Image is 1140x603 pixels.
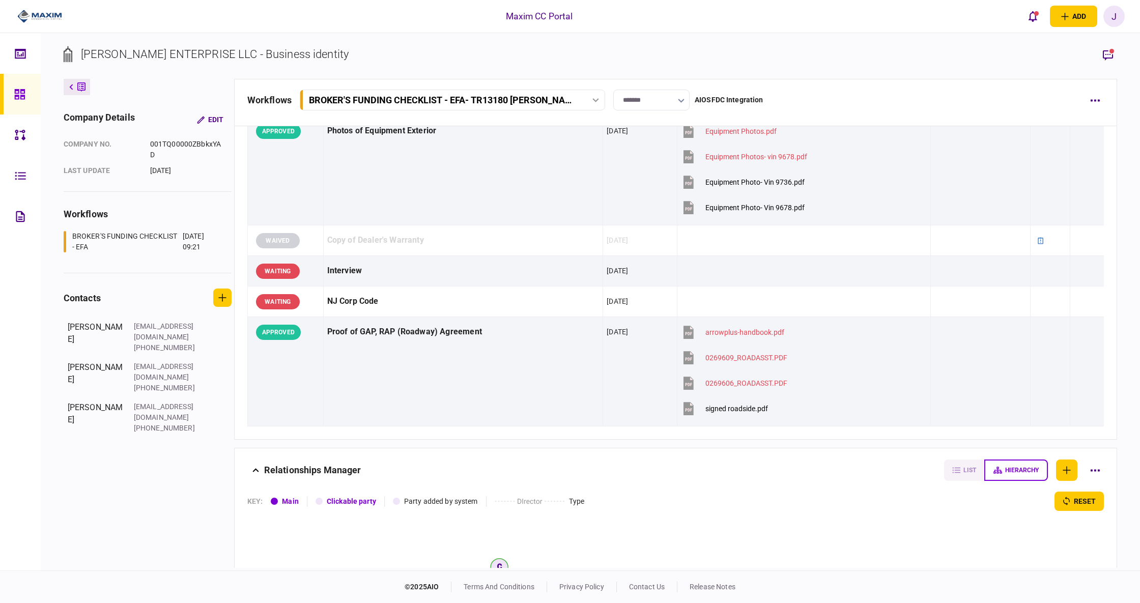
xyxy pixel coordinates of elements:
button: Equipment Photos.pdf [681,120,777,142]
div: [EMAIL_ADDRESS][DOMAIN_NAME] [134,321,200,342]
button: J [1103,6,1125,27]
div: [DATE] [150,165,224,176]
div: Equipment Photos.pdf [705,127,777,135]
button: reset [1054,492,1104,511]
div: Party added by system [404,496,478,507]
a: privacy policy [559,583,604,591]
button: Edit [189,110,232,129]
div: WAITING [256,264,300,279]
a: contact us [629,583,665,591]
div: 0269609_ROADASST.PDF [705,354,787,362]
div: [PERSON_NAME] ENTERPRISE LLC - Business identity [81,46,349,63]
button: list [944,460,984,481]
div: workflows [247,93,292,107]
div: Equipment Photo- Vin 9678.pdf [705,204,805,212]
div: arrowplus-handbook.pdf [705,328,784,336]
button: hierarchy [984,460,1048,481]
div: Maxim CC Portal [506,10,573,23]
div: company no. [64,139,140,160]
div: Relationships Manager [264,460,361,481]
div: © 2025 AIO [405,582,451,592]
div: [DATE] [607,266,628,276]
button: 0269609_ROADASST.PDF [681,346,787,369]
div: BROKER'S FUNDING CHECKLIST - EFA [72,231,180,252]
div: KEY : [247,496,263,507]
div: Main [282,496,299,507]
div: [DATE] [607,235,628,245]
div: [DATE] [607,126,628,136]
div: [DATE] [607,327,628,337]
button: open adding identity options [1050,6,1097,27]
text: C [497,562,501,570]
button: 0269606_ROADASST.PDF [681,371,787,394]
div: 0269606_ROADASST.PDF [705,379,787,387]
div: workflows [64,207,232,221]
button: arrowplus-handbook.pdf [681,321,784,343]
div: WAITING [256,294,300,309]
a: terms and conditions [464,583,534,591]
div: Copy of Dealer's Warranty [327,229,600,252]
span: hierarchy [1005,467,1039,474]
button: signed roadside.pdf [681,397,768,420]
div: [PERSON_NAME] [68,401,124,434]
button: open notifications list [1022,6,1044,27]
div: [PHONE_NUMBER] [134,342,200,353]
div: contacts [64,291,101,305]
div: AIOSFDC Integration [695,95,763,105]
a: release notes [690,583,735,591]
button: Equipment Photos- vin 9678.pdf [681,145,807,168]
div: [DATE] [607,296,628,306]
button: BROKER'S FUNDING CHECKLIST - EFA- TR13180 [PERSON_NAME] ENTERPRISE LLC [300,90,605,110]
div: Interview [327,260,600,282]
div: NJ Corp Code [327,290,600,313]
div: [EMAIL_ADDRESS][DOMAIN_NAME] [134,401,200,423]
div: Photos of Equipment Exterior [327,120,600,142]
span: list [963,467,976,474]
div: [PERSON_NAME] [68,321,124,353]
div: last update [64,165,140,176]
div: [PERSON_NAME] [68,361,124,393]
div: company details [64,110,135,129]
div: Equipment Photos- vin 9678.pdf [705,153,807,161]
div: Type [569,496,585,507]
div: Proof of GAP, RAP (Roadway) Agreement [327,321,600,343]
div: [EMAIL_ADDRESS][DOMAIN_NAME] [134,361,200,383]
div: 001TQ00000ZBbkxYAD [150,139,224,160]
button: Equipment Photo- Vin 9736.pdf [681,170,805,193]
button: Equipment Photo- Vin 9678.pdf [681,196,805,219]
div: Clickable party [327,496,376,507]
div: APPROVED [256,124,301,139]
img: client company logo [17,9,63,24]
div: [PHONE_NUMBER] [134,383,200,393]
div: [PHONE_NUMBER] [134,423,200,434]
div: Equipment Photo- Vin 9736.pdf [705,178,805,186]
div: BROKER'S FUNDING CHECKLIST - EFA - TR13180 [PERSON_NAME] ENTERPRISE LLC [309,95,574,105]
div: signed roadside.pdf [705,405,768,413]
div: WAIVED [256,233,300,248]
a: BROKER'S FUNDING CHECKLIST - EFA[DATE] 09:21 [64,231,219,252]
div: APPROVED [256,325,301,340]
div: [DATE] 09:21 [183,231,219,252]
